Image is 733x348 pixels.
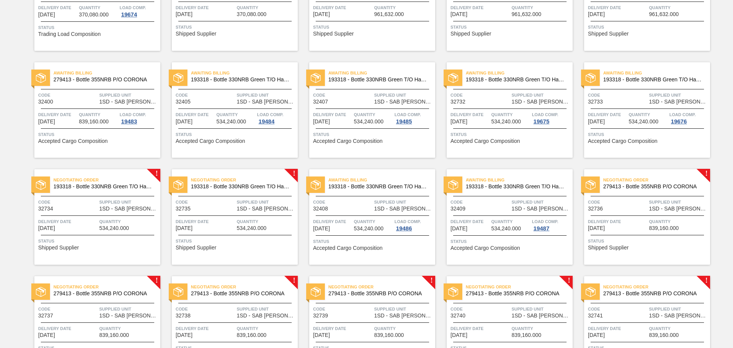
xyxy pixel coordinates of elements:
[119,4,146,11] span: Load Comp.
[374,4,433,11] span: Quantity
[176,218,235,225] span: Delivery Date
[394,225,413,231] div: 19486
[38,111,77,118] span: Delivery Date
[532,118,551,125] div: 19675
[176,245,216,251] span: Shipped Supplier
[394,111,421,118] span: Load Comp.
[173,287,183,297] img: status
[532,111,571,125] a: Load Comp.19675
[603,283,710,291] span: Negotiating Order
[176,99,191,105] span: 32405
[448,180,458,190] img: status
[588,198,647,206] span: Code
[38,138,108,144] span: Accepted Cargo Composition
[38,206,53,212] span: 32734
[79,4,118,11] span: Quantity
[466,77,567,83] span: 193318 - Bottle 330NRB Green T/O Handi Fly Fish
[38,99,53,105] span: 32400
[588,131,708,138] span: Status
[649,4,708,11] span: Quantity
[649,332,679,338] span: 839,160.000
[532,218,571,231] a: Load Comp.19487
[313,99,328,105] span: 32407
[466,176,573,184] span: Awaiting Billing
[79,119,109,125] span: 839,160.000
[588,111,627,118] span: Delivery Date
[176,138,245,144] span: Accepted Cargo Composition
[588,138,657,144] span: Accepted Cargo Composition
[466,69,573,77] span: Awaiting Billing
[191,283,298,291] span: Negotiating Order
[313,11,330,17] span: 10/11/2025
[38,218,97,225] span: Delivery Date
[532,225,551,231] div: 19487
[313,31,354,37] span: Shipped Supplier
[588,91,647,99] span: Code
[237,332,266,338] span: 839,160.000
[237,206,296,212] span: 1SD - SAB Rosslyn Brewery
[173,73,183,83] img: status
[298,62,435,158] a: statusAwaiting Billing193318 - Bottle 330NRB Green T/O Handi Fly FishCode32407Supplied Unit1SD - ...
[237,325,296,332] span: Quantity
[603,77,704,83] span: 193318 - Bottle 330NRB Green T/O Handi Fly Fish
[603,291,704,296] span: 279413 - Bottle 355NRB P/O CORONA
[176,111,215,118] span: Delivery Date
[532,218,558,225] span: Load Comp.
[450,332,467,338] span: 10/18/2025
[649,225,679,231] span: 839,160.000
[374,99,433,105] span: 1SD - SAB Rosslyn Brewery
[466,283,573,291] span: Negotiating Order
[237,11,266,17] span: 370,080.000
[649,305,708,313] span: Supplied Unit
[160,62,298,158] a: statusAwaiting Billing193318 - Bottle 330NRB Green T/O Handi Fly FishCode32405Supplied Unit1SD - ...
[328,184,429,189] span: 193318 - Bottle 330NRB Green T/O Handi Fly Fish
[313,245,383,251] span: Accepted Cargo Composition
[374,11,404,17] span: 961,632.000
[354,226,384,231] span: 534,240.000
[313,198,372,206] span: Code
[588,31,629,37] span: Shipped Supplier
[450,226,467,231] span: 10/16/2025
[53,184,154,189] span: 193318 - Bottle 330NRB Green T/O Handi Fly Fish
[450,23,571,31] span: Status
[354,218,393,225] span: Quantity
[176,313,191,319] span: 32738
[313,238,433,245] span: Status
[176,305,235,313] span: Code
[191,77,292,83] span: 193318 - Bottle 330NRB Green T/O Handi Fly Fish
[466,291,567,296] span: 279413 - Bottle 355NRB P/O CORONA
[588,332,605,338] span: 10/18/2025
[99,332,129,338] span: 839,160.000
[450,206,465,212] span: 32409
[38,91,97,99] span: Code
[36,287,46,297] img: status
[649,11,679,17] span: 961,632.000
[38,4,77,11] span: Delivery Date
[216,119,246,125] span: 534,240.000
[176,31,216,37] span: Shipped Supplier
[450,305,510,313] span: Code
[450,313,465,319] span: 32740
[313,111,352,118] span: Delivery Date
[328,69,435,77] span: Awaiting Billing
[313,313,328,319] span: 32739
[237,218,296,225] span: Quantity
[237,91,296,99] span: Supplied Unit
[313,91,372,99] span: Code
[99,225,129,231] span: 534,240.000
[38,198,97,206] span: Code
[119,118,139,125] div: 19483
[313,138,383,144] span: Accepted Cargo Composition
[313,119,330,125] span: 10/14/2025
[328,176,435,184] span: Awaiting Billing
[649,198,708,206] span: Supplied Unit
[160,169,298,265] a: !statusNegotiating Order193318 - Bottle 330NRB Green T/O Handi Fly FishCode32735Supplied Unit1SD ...
[394,218,433,231] a: Load Comp.19486
[237,4,296,11] span: Quantity
[450,131,571,138] span: Status
[257,111,283,118] span: Load Comp.
[176,4,235,11] span: Delivery Date
[328,283,435,291] span: Negotiating Order
[79,12,109,18] span: 370,080.000
[119,111,146,118] span: Load Comp.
